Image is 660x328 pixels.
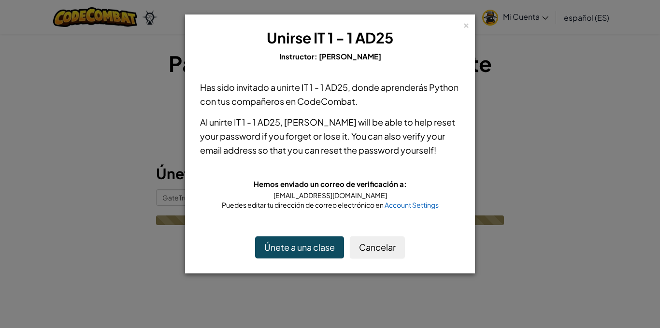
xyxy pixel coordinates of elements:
[385,200,439,209] a: Account Settings
[200,82,301,93] span: Has sido invitado a unirte
[463,19,470,29] div: ×
[280,116,284,128] span: ,
[319,52,381,61] span: [PERSON_NAME]
[254,179,407,188] span: Hemos enviado un correo de verificación a:
[314,29,393,47] span: IT 1 - 1 AD25
[284,116,357,128] span: [PERSON_NAME]
[234,116,280,128] span: IT 1 - 1 AD25
[348,82,429,93] span: , donde aprenderás
[200,96,358,107] span: con tus compañeros en CodeCombat.
[301,82,348,93] span: IT 1 - 1 AD25
[200,116,234,128] span: Al unirte
[267,29,311,47] span: Unirse
[429,82,459,93] span: Python
[255,236,344,258] button: Únete a una clase
[200,116,455,156] span: will be able to help reset your password if you forget or lose it. You can also verify your email...
[200,190,460,200] div: [EMAIL_ADDRESS][DOMAIN_NAME]
[350,236,405,258] button: Cancelar
[222,200,385,209] span: Puedes editar tu dirección de correo electrónico en
[279,52,319,61] span: Instructor:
